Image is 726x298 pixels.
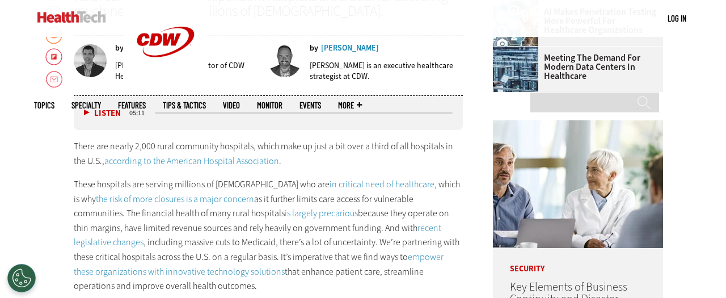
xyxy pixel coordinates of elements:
[257,101,282,110] a: MonITor
[7,264,36,292] div: Cookies Settings
[493,120,663,248] img: incident response team discusses around a table
[71,101,101,110] span: Specialty
[34,101,54,110] span: Topics
[285,207,358,219] a: is largely precarious
[74,251,444,278] a: empower these organizations with innovative technology solutions
[163,101,206,110] a: Tips & Tactics
[96,193,254,205] a: the risk of more closures is a major concern
[74,177,463,293] p: These hospitals are serving millions of [DEMOGRAPHIC_DATA] who are , which is why as it further l...
[330,178,434,190] a: in critical need of healthcare
[118,101,146,110] a: Features
[493,248,663,273] p: Security
[7,264,36,292] button: Open Preferences
[223,101,240,110] a: Video
[123,75,208,87] a: CDW
[104,155,279,167] a: according to the American Hospital Association
[338,101,362,110] span: More
[668,12,686,24] div: User menu
[74,139,463,168] p: There are nearly 2,000 rural community hospitals, which make up just a bit over a third of all ho...
[299,101,321,110] a: Events
[37,11,106,23] img: Home
[668,13,686,23] a: Log in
